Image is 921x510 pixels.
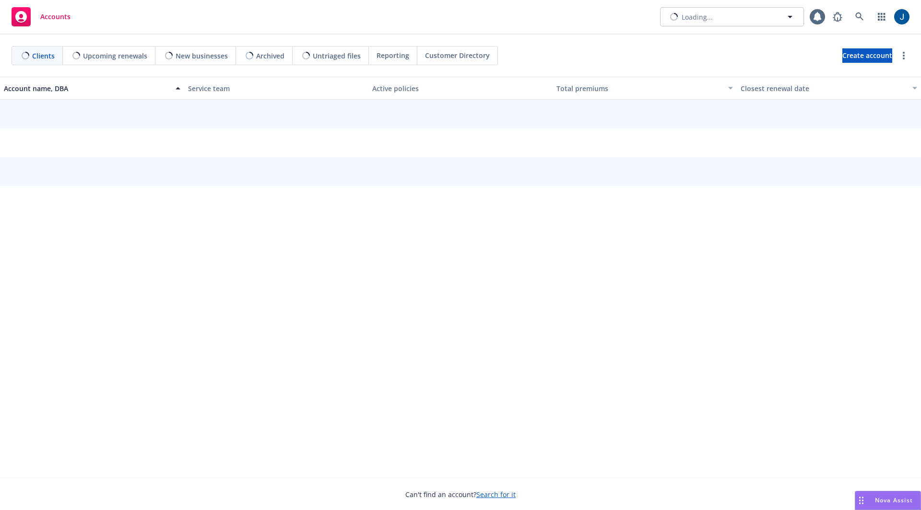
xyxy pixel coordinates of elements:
button: Loading... [660,7,804,26]
a: Accounts [8,3,74,30]
button: Service team [184,77,368,100]
a: more [898,50,909,61]
a: Search for it [476,490,516,499]
div: Drag to move [855,491,867,510]
a: Switch app [872,7,891,26]
span: Loading... [682,12,713,22]
img: photo [894,9,909,24]
div: Total premiums [556,83,722,93]
button: Total premiums [553,77,737,100]
span: Nova Assist [875,496,913,504]
button: Closest renewal date [737,77,921,100]
div: Account name, DBA [4,83,170,93]
div: Service team [188,83,365,93]
span: Upcoming renewals [83,51,147,61]
a: Search [850,7,869,26]
span: Customer Directory [425,50,490,60]
span: Clients [32,51,55,61]
span: New businesses [176,51,228,61]
button: Active policies [368,77,553,100]
div: Closest renewal date [741,83,907,93]
span: Reporting [377,50,409,60]
span: Untriaged files [313,51,361,61]
button: Nova Assist [855,491,921,510]
span: Create account [842,46,892,65]
span: Archived [256,51,284,61]
a: Create account [842,48,892,63]
span: Can't find an account? [405,489,516,499]
span: Accounts [40,13,71,21]
div: Active policies [372,83,549,93]
a: Report a Bug [828,7,847,26]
